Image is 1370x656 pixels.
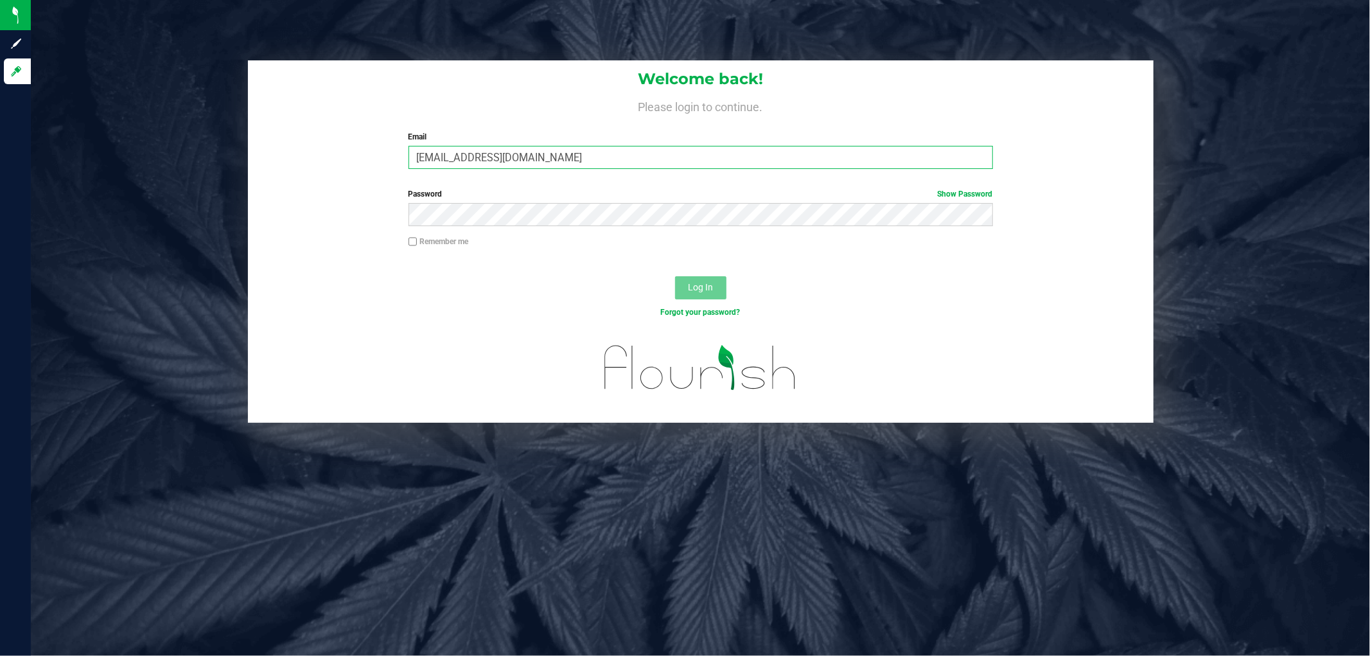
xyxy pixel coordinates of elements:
[661,308,741,317] a: Forgot your password?
[587,332,814,404] img: flourish_logo.svg
[10,65,22,78] inline-svg: Log in
[408,131,993,143] label: Email
[688,282,713,292] span: Log In
[248,71,1154,87] h1: Welcome back!
[408,236,469,247] label: Remember me
[248,98,1154,113] h4: Please login to continue.
[10,37,22,50] inline-svg: Sign up
[675,276,726,299] button: Log In
[408,190,443,199] span: Password
[408,237,417,246] input: Remember me
[938,190,993,199] a: Show Password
